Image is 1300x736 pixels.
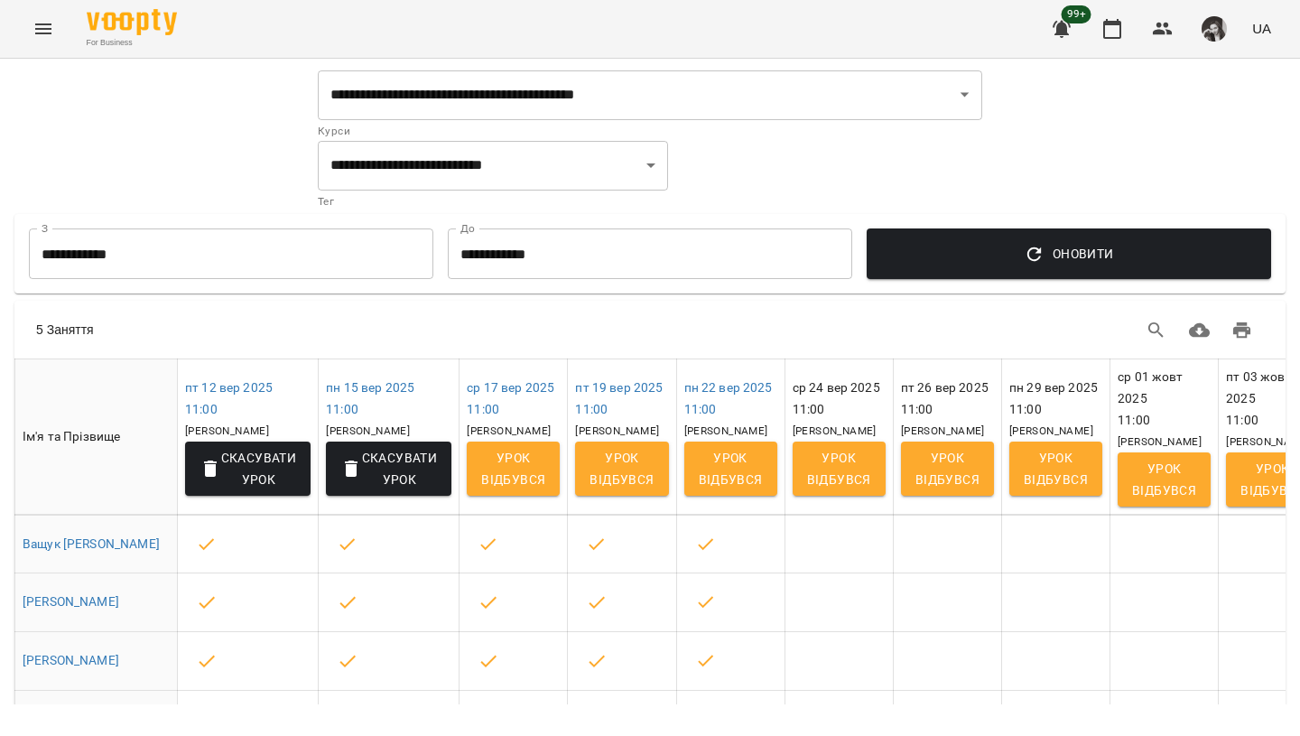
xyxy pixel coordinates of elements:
img: Voopty Logo [87,9,177,35]
span: Оновити [881,243,1257,265]
button: Menu [22,7,65,51]
span: Скасувати Урок [200,447,296,490]
button: Друк [1221,309,1264,352]
a: ср 17 вер 202511:00 [467,380,554,416]
div: Ім'я та Прізвище [23,426,170,448]
th: ср 01 жовт 2025 11:00 [1110,359,1219,514]
button: Скасувати Урок [326,442,451,496]
a: [PERSON_NAME] [23,653,119,667]
div: 5 Заняття [36,321,614,339]
button: UA [1245,12,1278,45]
span: For Business [87,37,177,49]
th: ср 24 вер 2025 11:00 [785,359,893,514]
a: пн 15 вер 202511:00 [326,380,414,416]
button: Урок відбувся [901,442,994,496]
span: [PERSON_NAME] [1009,424,1093,437]
button: Завантажити CSV [1178,309,1221,352]
th: пт 26 вер 2025 11:00 [893,359,1001,514]
span: [PERSON_NAME] [185,424,269,437]
div: Table Toolbar [14,301,1286,359]
a: пт 19 вер 202511:00 [575,380,663,416]
span: Урок відбувся [590,447,654,490]
span: UA [1252,19,1271,38]
span: [PERSON_NAME] [575,424,659,437]
span: [PERSON_NAME] [1118,435,1202,448]
span: [PERSON_NAME] [901,424,985,437]
a: пт 12 вер 202511:00 [185,380,273,416]
span: Урок відбувся [1132,458,1196,501]
span: Урок відбувся [1024,447,1088,490]
button: Урок відбувся [793,442,886,496]
p: Тег [318,193,668,211]
span: Урок відбувся [807,447,871,490]
button: Урок відбувся [575,442,668,496]
span: 99+ [1062,5,1091,23]
button: Урок відбувся [1009,442,1102,496]
span: Урок відбувся [915,447,980,490]
span: Урок відбувся [481,447,545,490]
a: Ващук [PERSON_NAME] [23,536,160,551]
a: пн 22 вер 202511:00 [684,380,773,416]
span: [PERSON_NAME] [684,424,768,437]
button: Оновити [867,228,1271,279]
img: 0dd478c4912f2f2e7b05d6c829fd2aac.png [1202,16,1227,42]
p: Курси [318,123,982,141]
span: [PERSON_NAME] [467,424,551,437]
button: Урок відбувся [684,442,777,496]
button: Скасувати Урок [185,442,311,496]
button: Урок відбувся [1118,452,1211,507]
span: Скасувати Урок [340,447,437,490]
a: [PERSON_NAME] [23,594,119,609]
span: [PERSON_NAME] [793,424,877,437]
button: Урок відбувся [467,442,560,496]
span: [PERSON_NAME] [326,424,410,437]
span: Урок відбувся [699,447,763,490]
button: Search [1135,309,1178,352]
th: пн 29 вер 2025 11:00 [1001,359,1110,514]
